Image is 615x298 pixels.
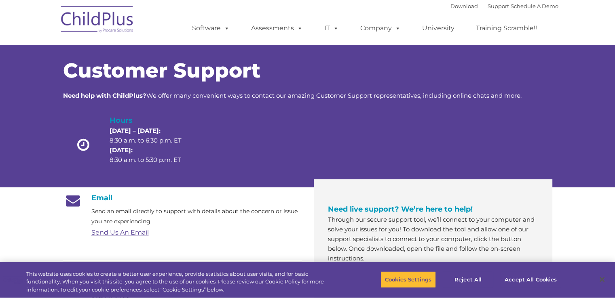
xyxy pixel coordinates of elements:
p: Send an email directly to support with details about the concern or issue you are experiencing. [91,206,302,227]
a: University [414,20,463,36]
span: Need live support? We’re here to help! [328,205,473,214]
a: Company [352,20,409,36]
h4: Email [63,193,302,202]
a: Schedule A Demo [511,3,558,9]
p: Through our secure support tool, we’ll connect to your computer and solve your issues for you! To... [328,215,538,263]
button: Accept All Cookies [500,271,561,288]
a: Training Scramble!! [468,20,545,36]
a: Assessments [243,20,311,36]
div: This website uses cookies to create a better user experience, provide statistics about user visit... [26,270,338,294]
strong: [DATE]: [110,146,133,154]
button: Close [593,271,611,288]
span: Customer Support [63,58,260,83]
img: ChildPlus by Procare Solutions [57,0,138,41]
p: 8:30 a.m. to 6:30 p.m. ET 8:30 a.m. to 5:30 p.m. ET [110,126,195,165]
button: Reject All [443,271,493,288]
h4: Hours [110,115,195,126]
strong: [DATE] – [DATE]: [110,127,161,134]
span: We offer many convenient ways to contact our amazing Customer Support representatives, including ... [63,92,522,99]
button: Cookies Settings [380,271,436,288]
a: Software [184,20,238,36]
a: Download [450,3,478,9]
font: | [450,3,558,9]
a: Support [488,3,509,9]
a: Send Us An Email [91,229,149,236]
a: IT [316,20,347,36]
strong: Need help with ChildPlus? [63,92,146,99]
